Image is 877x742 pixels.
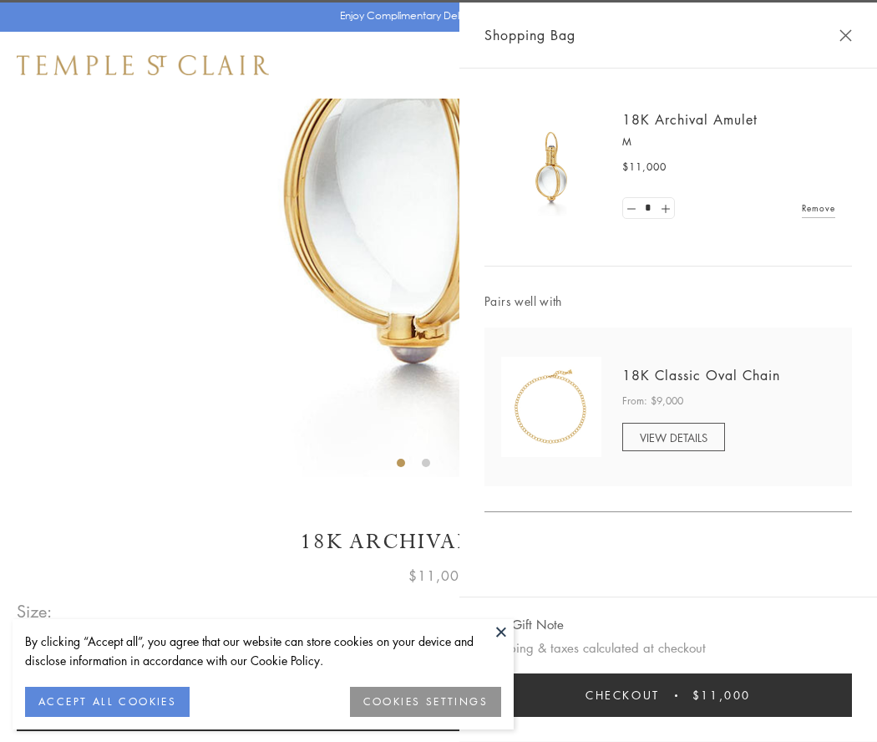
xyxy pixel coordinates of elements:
[340,8,530,24] p: Enjoy Complimentary Delivery & Returns
[17,55,269,75] img: Temple St. Clair
[484,673,852,717] button: Checkout $11,000
[692,686,751,704] span: $11,000
[484,292,852,311] span: Pairs well with
[656,198,673,219] a: Set quantity to 2
[622,159,667,175] span: $11,000
[622,423,725,451] a: VIEW DETAILS
[501,117,601,217] img: 18K Archival Amulet
[622,366,780,384] a: 18K Classic Oval Chain
[802,199,835,217] a: Remove
[622,110,758,129] a: 18K Archival Amulet
[640,429,707,445] span: VIEW DETAILS
[484,614,564,635] button: Add Gift Note
[623,198,640,219] a: Set quantity to 0
[622,393,683,409] span: From: $9,000
[25,632,501,670] div: By clicking “Accept all”, you agree that our website can store cookies on your device and disclos...
[484,638,852,658] p: Shipping & taxes calculated at checkout
[25,687,190,717] button: ACCEPT ALL COOKIES
[501,357,601,457] img: N88865-OV18
[350,687,501,717] button: COOKIES SETTINGS
[622,134,835,150] p: M
[839,29,852,42] button: Close Shopping Bag
[484,24,575,46] span: Shopping Bag
[17,597,53,625] span: Size:
[408,565,469,587] span: $11,000
[17,527,860,556] h1: 18K Archival Amulet
[586,686,660,704] span: Checkout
